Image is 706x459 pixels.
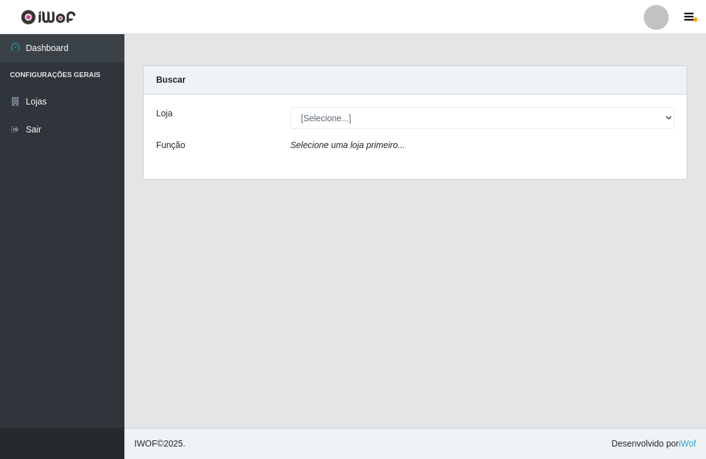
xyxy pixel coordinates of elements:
[679,438,696,448] a: iWof
[611,437,696,450] span: Desenvolvido por
[134,437,185,450] span: © 2025 .
[290,140,405,150] i: Selecione uma loja primeiro...
[134,438,157,448] span: IWOF
[156,107,172,120] label: Loja
[156,139,185,152] label: Função
[156,75,185,85] strong: Buscar
[21,9,76,25] img: CoreUI Logo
